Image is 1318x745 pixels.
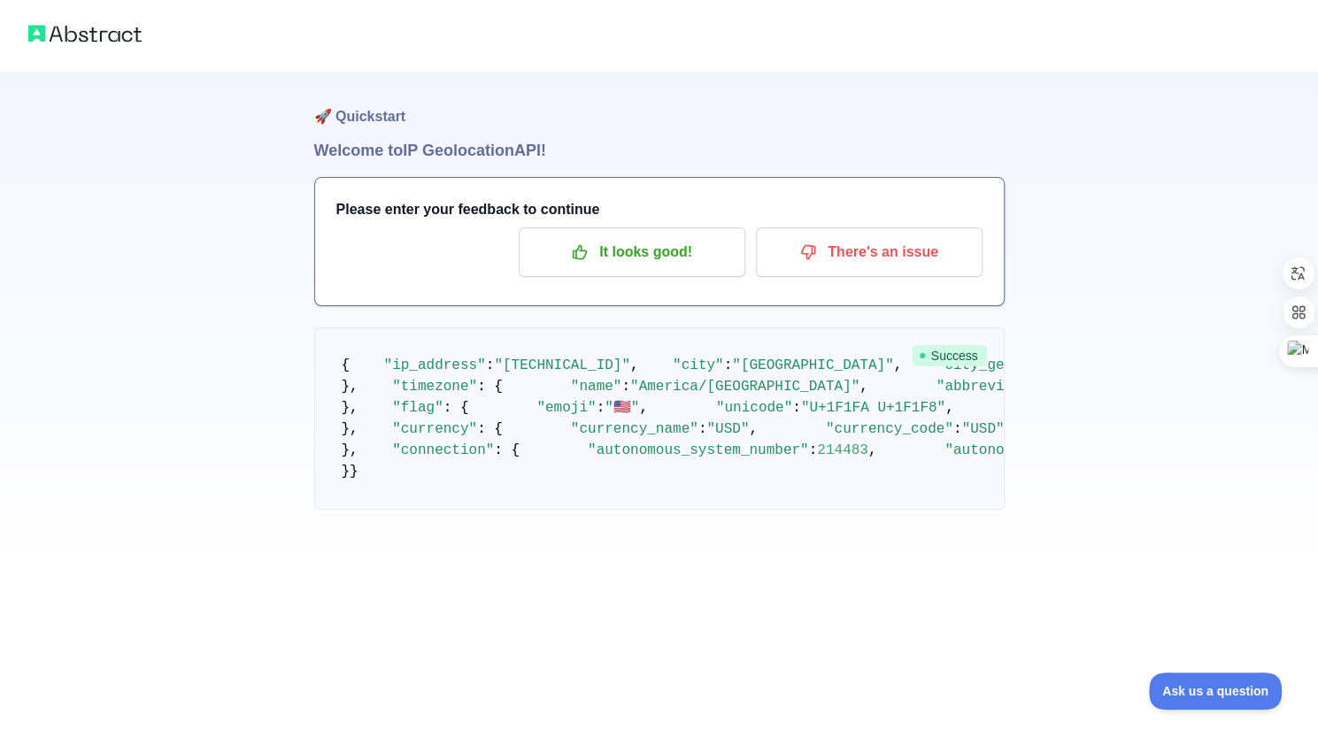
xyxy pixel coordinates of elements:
[817,442,868,458] span: 214483
[443,400,469,416] span: : {
[519,227,745,277] button: It looks good!
[314,71,1005,138] h1: 🚀 Quickstart
[716,400,792,416] span: "unicode"
[28,21,142,46] img: Abstract logo
[724,357,733,373] span: :
[894,357,903,373] span: ,
[597,400,605,416] span: :
[792,400,801,416] span: :
[706,421,749,437] span: "USD"
[571,421,698,437] span: "currency_name"
[639,400,648,416] span: ,
[532,237,732,267] p: It looks good!
[392,421,477,437] span: "currency"
[801,400,945,416] span: "U+1F1FA U+1F1F8"
[945,400,954,416] span: ,
[732,357,893,373] span: "[GEOGRAPHIC_DATA]"
[630,357,639,373] span: ,
[961,421,1004,437] span: "USD"
[536,400,596,416] span: "emoji"
[392,379,477,395] span: "timezone"
[494,357,630,373] span: "[TECHNICAL_ID]"
[749,421,758,437] span: ,
[698,421,707,437] span: :
[944,442,1216,458] span: "autonomous_system_organization"
[605,400,639,416] span: "🇺🇸"
[477,379,503,395] span: : {
[342,357,351,373] span: {
[673,357,724,373] span: "city"
[826,421,953,437] span: "currency_code"
[621,379,630,395] span: :
[477,421,503,437] span: : {
[336,199,983,220] h3: Please enter your feedback to continue
[384,357,486,373] span: "ip_address"
[630,379,859,395] span: "America/[GEOGRAPHIC_DATA]"
[859,379,868,395] span: ,
[868,442,877,458] span: ,
[486,357,495,373] span: :
[756,227,983,277] button: There's an issue
[314,138,1005,163] h1: Welcome to IP Geolocation API!
[1149,672,1283,710] iframe: Toggle Customer Support
[392,442,494,458] span: "connection"
[494,442,520,458] span: : {
[912,345,987,366] span: Success
[953,421,962,437] span: :
[809,442,818,458] span: :
[936,379,1055,395] span: "abbreviation"
[571,379,622,395] span: "name"
[588,442,809,458] span: "autonomous_system_number"
[392,400,443,416] span: "flag"
[769,237,969,267] p: There's an issue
